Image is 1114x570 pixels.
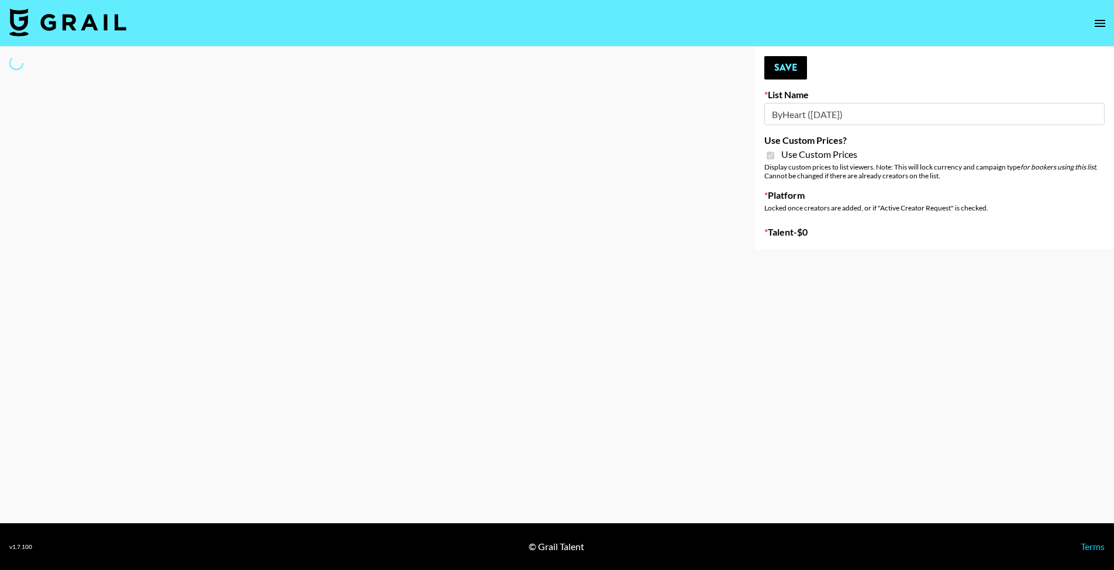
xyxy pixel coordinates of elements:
button: open drawer [1088,12,1112,35]
label: List Name [764,89,1105,101]
div: Locked once creators are added, or if "Active Creator Request" is checked. [764,203,1105,212]
img: Grail Talent [9,8,126,36]
label: Platform [764,189,1105,201]
div: Display custom prices to list viewers. Note: This will lock currency and campaign type . Cannot b... [764,163,1105,180]
a: Terms [1081,541,1105,552]
div: v 1.7.100 [9,543,32,551]
div: © Grail Talent [529,541,584,552]
em: for bookers using this list [1020,163,1096,171]
button: Save [764,56,807,80]
span: Use Custom Prices [781,148,857,160]
label: Talent - $ 0 [764,226,1105,238]
label: Use Custom Prices? [764,134,1105,146]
